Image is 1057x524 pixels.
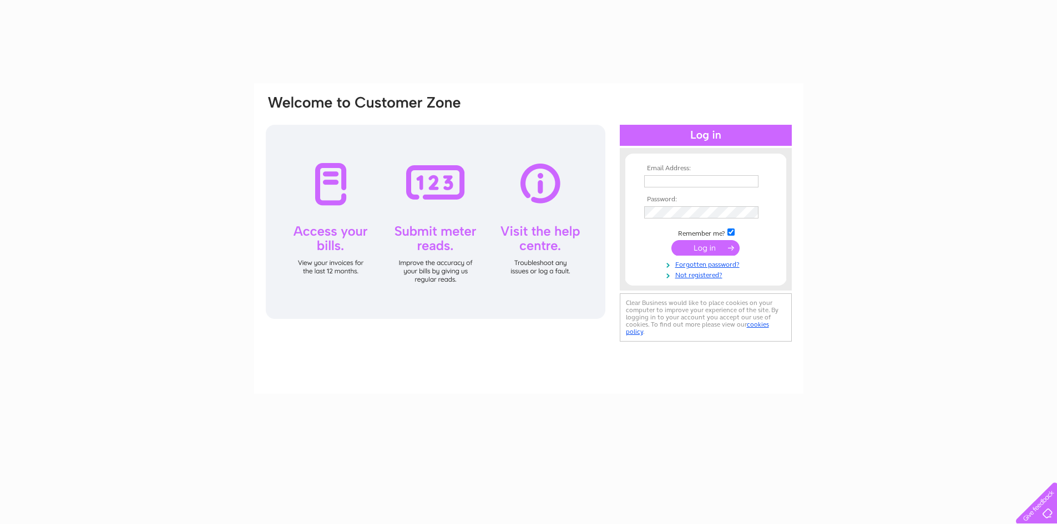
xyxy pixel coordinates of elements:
[641,196,770,204] th: Password:
[620,293,792,342] div: Clear Business would like to place cookies on your computer to improve your experience of the sit...
[644,258,770,269] a: Forgotten password?
[626,320,769,335] a: cookies policy
[671,240,740,256] input: Submit
[644,269,770,279] a: Not registered?
[641,165,770,172] th: Email Address:
[641,227,770,238] td: Remember me?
